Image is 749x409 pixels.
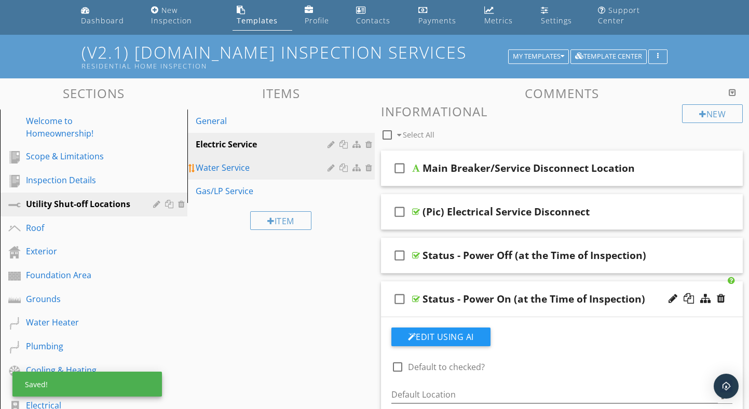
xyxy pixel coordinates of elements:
[352,1,406,31] a: Contacts
[26,150,138,162] div: Scope & Limitations
[570,49,647,64] button: Template Center
[513,53,564,60] div: My Templates
[391,199,408,224] i: check_box_outline_blank
[305,16,329,25] div: Profile
[26,269,138,281] div: Foundation Area
[391,243,408,268] i: check_box_outline_blank
[196,138,331,151] div: Electric Service
[418,16,456,25] div: Payments
[151,5,192,25] div: New Inspection
[81,62,512,70] div: Residential Home Inspection
[147,1,224,31] a: New Inspection
[26,340,138,352] div: Plumbing
[423,249,646,262] div: Status - Power Off (at the Time of Inspection)
[391,287,408,311] i: check_box_outline_blank
[250,211,311,230] div: Item
[682,104,743,123] div: New
[391,386,718,403] input: Default Location
[81,43,668,70] h1: (V2.1) [DOMAIN_NAME] Inspection Services
[408,362,485,372] label: Default to checked?
[77,1,139,31] a: Dashboard
[233,1,292,31] a: Templates
[26,115,138,140] div: Welcome to Homeownership!
[570,51,647,60] a: Template Center
[196,161,331,174] div: Water Service
[381,86,743,100] h3: Comments
[423,206,590,218] div: (Pic) Electrical Service Disconnect
[414,1,471,31] a: Payments
[537,1,585,31] a: Settings
[381,104,743,118] h3: Informational
[26,174,138,186] div: Inspection Details
[508,49,569,64] button: My Templates
[541,16,572,25] div: Settings
[187,86,375,100] h3: Items
[26,222,138,234] div: Roof
[714,374,739,399] div: Open Intercom Messenger
[12,372,162,397] div: Saved!
[26,364,138,389] div: Cooling & Heating Components
[391,328,491,346] button: Edit Using AI
[196,185,331,197] div: Gas/LP Service
[403,130,434,140] span: Select All
[26,198,138,210] div: Utility Shut-off Locations
[237,16,278,25] div: Templates
[484,16,513,25] div: Metrics
[598,5,640,25] div: Support Center
[423,293,645,305] div: Status - Power On (at the Time of Inspection)
[391,156,408,181] i: check_box_outline_blank
[26,316,138,329] div: Water Heater
[26,245,138,257] div: Exterior
[26,293,138,305] div: Grounds
[480,1,528,31] a: Metrics
[301,1,344,31] a: Company Profile
[575,53,642,60] div: Template Center
[196,115,331,127] div: General
[81,16,124,25] div: Dashboard
[356,16,390,25] div: Contacts
[594,1,672,31] a: Support Center
[423,162,635,174] div: Main Breaker/Service Disconnect Location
